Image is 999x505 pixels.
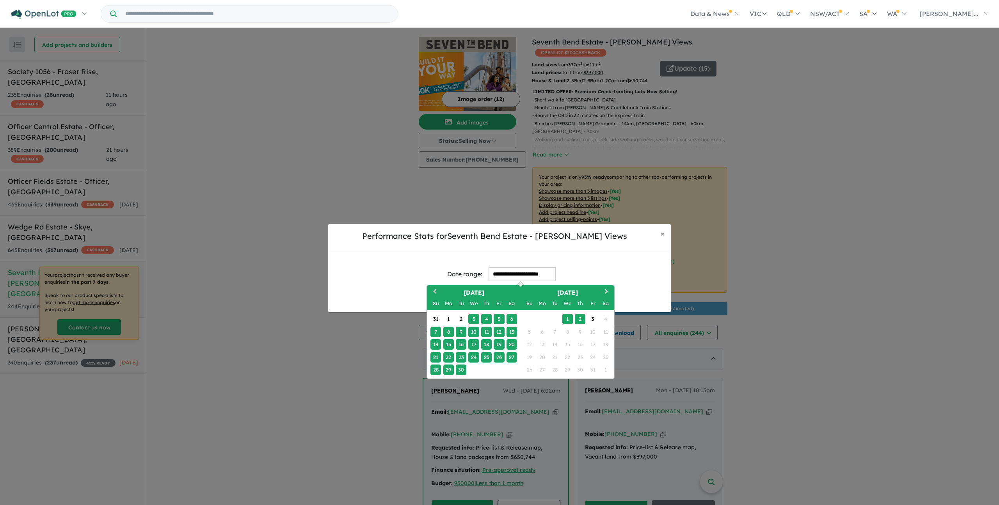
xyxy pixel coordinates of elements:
div: Not available Friday, October 17th, 2025 [587,339,598,350]
div: Thursday [481,298,492,309]
div: Not available Monday, October 27th, 2025 [537,365,547,375]
div: Choose Tuesday, September 16th, 2025 [456,339,466,350]
div: Monday [537,298,547,309]
div: Not available Saturday, November 1st, 2025 [600,365,611,375]
div: Not available Wednesday, October 8th, 2025 [562,327,573,337]
div: Choose Friday, September 26th, 2025 [494,352,504,363]
div: Choose Sunday, September 28th, 2025 [430,365,441,375]
div: Choose Thursday, September 11th, 2025 [481,327,492,337]
div: Choose Tuesday, September 2nd, 2025 [456,314,466,324]
div: Choose Saturday, September 13th, 2025 [507,327,517,337]
div: Not available Thursday, October 23rd, 2025 [575,352,585,363]
div: Choose Sunday, August 31st, 2025 [430,314,441,324]
div: Choose Wednesday, October 1st, 2025 [562,314,573,324]
div: Not available Thursday, October 9th, 2025 [575,327,585,337]
div: Choose Thursday, September 25th, 2025 [481,352,492,363]
div: Choose Tuesday, September 30th, 2025 [456,365,466,375]
img: Openlot PRO Logo White [11,9,76,19]
div: Not available Tuesday, October 28th, 2025 [549,365,560,375]
h2: [DATE] [521,288,614,297]
div: Not available Friday, October 10th, 2025 [587,327,598,337]
button: Previous Month [428,286,440,299]
div: Choose Wednesday, September 3rd, 2025 [468,314,479,324]
div: Choose Monday, September 22nd, 2025 [443,352,454,363]
div: Choose Friday, September 5th, 2025 [494,314,504,324]
h2: [DATE] [427,288,521,297]
div: Choose Saturday, September 27th, 2025 [507,352,517,363]
div: Friday [587,298,598,309]
div: Choose Thursday, October 2nd, 2025 [575,314,585,324]
div: Choose Date [427,285,615,379]
div: Not available Sunday, October 12th, 2025 [524,339,535,350]
div: Choose Friday, October 3rd, 2025 [587,314,598,324]
div: Friday [494,298,504,309]
div: Not available Saturday, October 25th, 2025 [600,352,611,363]
div: Not available Monday, October 20th, 2025 [537,352,547,363]
div: Choose Monday, September 15th, 2025 [443,339,454,350]
div: Date range: [447,269,482,279]
div: Not available Monday, October 6th, 2025 [537,327,547,337]
div: Sunday [430,298,441,309]
div: Choose Wednesday, September 10th, 2025 [468,327,479,337]
div: Not available Sunday, October 5th, 2025 [524,327,535,337]
div: Choose Saturday, September 20th, 2025 [507,339,517,350]
div: Saturday [600,298,611,309]
div: Wednesday [468,298,479,309]
input: Try estate name, suburb, builder or developer [118,5,396,22]
div: Not available Friday, October 24th, 2025 [587,352,598,363]
div: Choose Sunday, September 21st, 2025 [430,352,441,363]
div: Not available Tuesday, October 7th, 2025 [549,327,560,337]
div: Not available Thursday, October 30th, 2025 [575,365,585,375]
div: Sunday [524,298,535,309]
div: Choose Monday, September 29th, 2025 [443,365,454,375]
div: Wednesday [562,298,573,309]
div: Choose Saturday, September 6th, 2025 [507,314,517,324]
div: Choose Tuesday, September 9th, 2025 [456,327,466,337]
div: Choose Sunday, September 14th, 2025 [430,339,441,350]
div: Tuesday [549,298,560,309]
div: Not available Thursday, October 16th, 2025 [575,339,585,350]
div: Choose Tuesday, September 23rd, 2025 [456,352,466,363]
div: Choose Thursday, September 18th, 2025 [481,339,492,350]
div: Month October, 2025 [523,313,611,376]
div: Choose Sunday, September 7th, 2025 [430,327,441,337]
div: Not available Sunday, October 26th, 2025 [524,365,535,375]
div: Tuesday [456,298,466,309]
div: Choose Monday, September 1st, 2025 [443,314,454,324]
div: Choose Wednesday, September 24th, 2025 [468,352,479,363]
div: Not available Tuesday, October 14th, 2025 [549,339,560,350]
div: Not available Tuesday, October 21st, 2025 [549,352,560,363]
div: Choose Friday, September 19th, 2025 [494,339,504,350]
div: Choose Monday, September 8th, 2025 [443,327,454,337]
div: Not available Friday, October 31st, 2025 [587,365,598,375]
div: Not available Saturday, October 11th, 2025 [600,327,611,337]
span: × [661,229,665,238]
div: Choose Wednesday, September 17th, 2025 [468,339,479,350]
div: Not available Sunday, October 19th, 2025 [524,352,535,363]
div: Thursday [575,298,585,309]
h5: Performance Stats for Seventh Bend Estate - [PERSON_NAME] Views [334,230,654,242]
div: Not available Saturday, October 18th, 2025 [600,339,611,350]
span: [PERSON_NAME]... [920,10,978,18]
div: Choose Friday, September 12th, 2025 [494,327,504,337]
div: Not available Wednesday, October 29th, 2025 [562,365,573,375]
button: Next Month [601,286,613,299]
div: Not available Saturday, October 4th, 2025 [600,314,611,324]
div: Month September, 2025 [429,313,518,376]
div: Not available Wednesday, October 22nd, 2025 [562,352,573,363]
div: Choose Thursday, September 4th, 2025 [481,314,492,324]
div: Not available Monday, October 13th, 2025 [537,339,547,350]
div: Monday [443,298,454,309]
div: Not available Wednesday, October 15th, 2025 [562,339,573,350]
div: Saturday [507,298,517,309]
